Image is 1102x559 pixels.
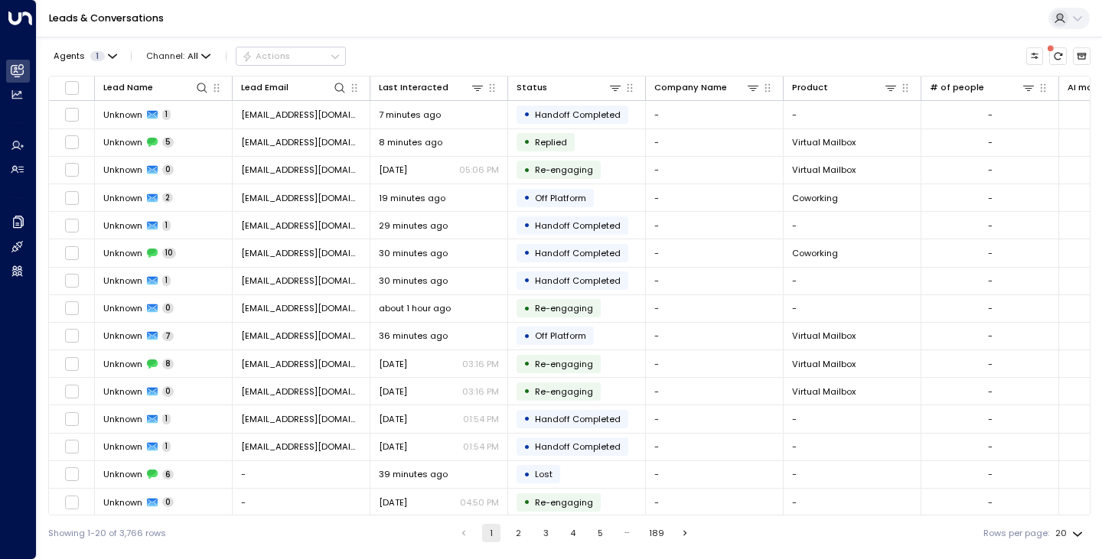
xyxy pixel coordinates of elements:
span: Coworking [792,192,838,204]
span: 0 [162,386,174,397]
span: about 1 hour ago [379,302,451,314]
div: - [988,330,993,342]
label: Rows per page: [983,527,1049,540]
span: 39 minutes ago [379,468,448,480]
span: All [187,51,198,61]
td: - [646,129,784,156]
div: Status [517,80,622,95]
span: Trigger [535,302,593,314]
span: Toggle select row [64,495,80,510]
button: Go to page 2 [510,524,528,542]
span: bops@frontrowgroup.com [241,358,361,370]
td: - [784,461,921,488]
span: bops@frontrowgroup.com [241,440,361,453]
td: - [646,461,784,488]
p: 01:54 PM [463,440,499,453]
button: Channel:All [142,47,216,64]
div: # of people [930,80,1035,95]
span: Handoff Completed [535,413,621,425]
div: Actions [242,50,290,61]
span: 1 [162,414,171,424]
button: Actions [236,47,346,65]
span: Handoff Completed [535,247,621,259]
span: 1 [162,275,171,286]
span: 6 [162,470,174,480]
span: 7 minutes ago [379,109,441,121]
td: - [646,405,784,432]
td: - [233,461,370,488]
span: Toggle select row [64,135,80,150]
div: - [988,468,993,480]
div: - [988,219,993,232]
span: Toggle select row [64,439,80,454]
div: Status [517,80,547,95]
span: Yesterday [379,440,407,453]
span: LIVEDOVEmedia@gmail.com [241,275,361,287]
span: Off Platform [535,192,586,204]
div: 20 [1055,524,1086,543]
button: Agents1 [48,47,121,64]
span: 8 [162,359,174,369]
span: Unknown [103,192,142,204]
span: 1 [162,441,171,452]
td: - [646,378,784,405]
span: support@amarok.xyz [241,109,361,121]
span: Virtual Mailbox [792,136,856,148]
span: Toggle select row [64,356,80,372]
span: 36 minutes ago [379,330,448,342]
td: - [233,489,370,515]
div: • [523,187,530,208]
span: 1 [162,220,171,231]
td: - [784,434,921,460]
div: Last Interacted [379,80,448,95]
div: • [523,326,530,346]
p: 05:06 PM [459,164,499,176]
span: LIVEDOVEmedia@gmail.com [241,219,361,232]
div: • [523,270,530,291]
span: 29 minutes ago [379,219,448,232]
span: Trigger [535,358,593,370]
span: Unknown [103,164,142,176]
div: • [523,408,530,429]
span: Unknown [103,302,142,314]
span: Virtual Mailbox [792,164,856,176]
div: • [523,215,530,236]
td: - [784,268,921,294]
div: • [523,464,530,485]
div: - [988,247,993,259]
div: • [523,132,530,152]
span: 5 [162,137,174,148]
div: - [988,358,993,370]
span: Unknown [103,496,142,509]
td: - [646,434,784,460]
div: … [618,524,637,542]
span: Jul 28, 2025 [379,496,407,509]
span: Toggle select row [64,384,80,399]
p: 01:54 PM [463,413,499,425]
div: Showing 1-20 of 3,766 rows [48,527,166,540]
button: Go to page 189 [646,524,667,542]
span: Unknown [103,247,142,259]
p: 03:16 PM [462,385,499,398]
div: • [523,298,530,319]
span: Virtual Mailbox [792,358,856,370]
td: - [646,239,784,266]
span: Handoff Completed [535,275,621,287]
span: 0 [162,303,174,314]
span: Trigger [535,164,593,176]
span: 2 [162,193,173,203]
div: • [523,492,530,512]
td: - [646,101,784,128]
td: - [646,184,784,211]
td: - [646,323,784,349]
span: Toggle select row [64,466,80,482]
td: - [784,212,921,239]
button: Customize [1026,47,1044,65]
div: - [988,413,993,425]
span: support@amarok.xyz [241,164,361,176]
div: - [988,136,993,148]
div: Lead Name [103,80,153,95]
span: 19 minutes ago [379,192,445,204]
button: Go to page 3 [536,524,555,542]
span: Handoff Completed [535,219,621,232]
